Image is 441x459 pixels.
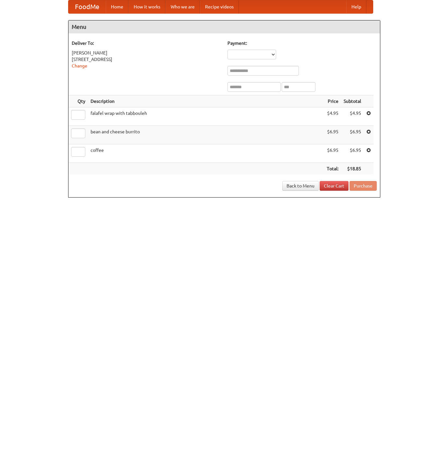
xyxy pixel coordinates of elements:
[106,0,129,13] a: Home
[341,126,364,144] td: $6.95
[88,95,324,107] th: Description
[165,0,200,13] a: Who we are
[129,0,165,13] a: How it works
[68,20,380,33] h4: Menu
[341,144,364,163] td: $6.95
[200,0,239,13] a: Recipe videos
[68,95,88,107] th: Qty
[72,63,87,68] a: Change
[346,0,366,13] a: Help
[341,95,364,107] th: Subtotal
[324,144,341,163] td: $6.95
[72,40,221,46] h5: Deliver To:
[324,107,341,126] td: $4.95
[324,163,341,175] th: Total:
[349,181,377,191] button: Purchase
[72,56,221,63] div: [STREET_ADDRESS]
[282,181,319,191] a: Back to Menu
[88,126,324,144] td: bean and cheese burrito
[324,95,341,107] th: Price
[72,50,221,56] div: [PERSON_NAME]
[320,181,349,191] a: Clear Cart
[341,163,364,175] th: $18.85
[341,107,364,126] td: $4.95
[227,40,377,46] h5: Payment:
[68,0,106,13] a: FoodMe
[88,144,324,163] td: coffee
[88,107,324,126] td: falafel wrap with tabbouleh
[324,126,341,144] td: $6.95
